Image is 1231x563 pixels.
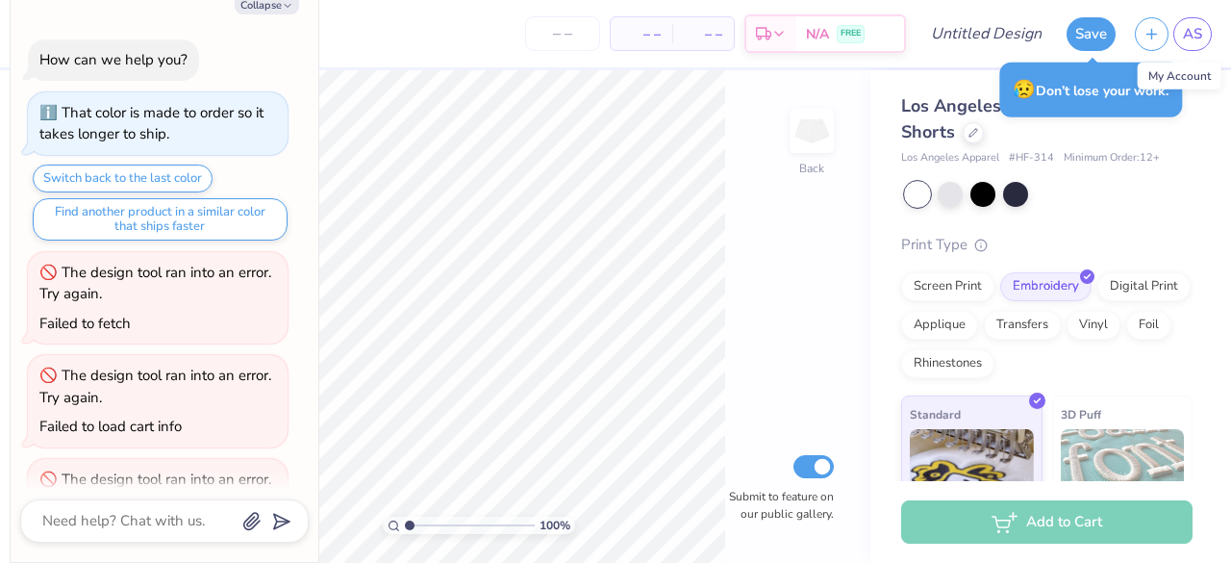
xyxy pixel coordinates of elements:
[916,14,1057,53] input: Untitled Design
[718,488,834,523] label: Submit to feature on our public gallery.
[901,349,994,378] div: Rhinestones
[1126,311,1171,340] div: Foil
[901,150,999,166] span: Los Angeles Apparel
[1061,429,1185,525] img: 3D Puff
[39,103,264,144] div: That color is made to order so it takes longer to ship.
[910,429,1034,525] img: Standard
[39,366,271,407] div: The design tool ran into an error. Try again.
[33,165,213,192] button: Switch back to the last color
[33,198,288,241] button: Find another product in a similar color that ships faster
[841,27,861,40] span: FREE
[792,112,831,150] img: Back
[901,311,978,340] div: Applique
[1064,150,1160,166] span: Minimum Order: 12 +
[901,94,1152,143] span: Los Angeles Apparel Women's Shorts
[525,16,600,51] input: – –
[910,404,961,424] span: Standard
[1061,404,1101,424] span: 3D Puff
[1009,150,1054,166] span: # HF-314
[622,24,661,44] span: – –
[39,314,131,333] div: Failed to fetch
[1138,63,1221,90] div: My Account
[901,234,1193,256] div: Print Type
[540,517,570,534] span: 100 %
[1173,17,1212,51] a: AS
[1000,272,1092,301] div: Embroidery
[984,311,1061,340] div: Transfers
[684,24,722,44] span: – –
[39,417,182,436] div: Failed to load cart info
[1067,311,1120,340] div: Vinyl
[1067,17,1116,51] button: Save
[806,24,829,44] span: N/A
[799,160,824,177] div: Back
[1183,23,1202,45] span: AS
[39,50,188,69] div: How can we help you?
[901,272,994,301] div: Screen Print
[39,263,271,304] div: The design tool ran into an error. Try again.
[1097,272,1191,301] div: Digital Print
[39,470,271,511] div: The design tool ran into an error. Try again.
